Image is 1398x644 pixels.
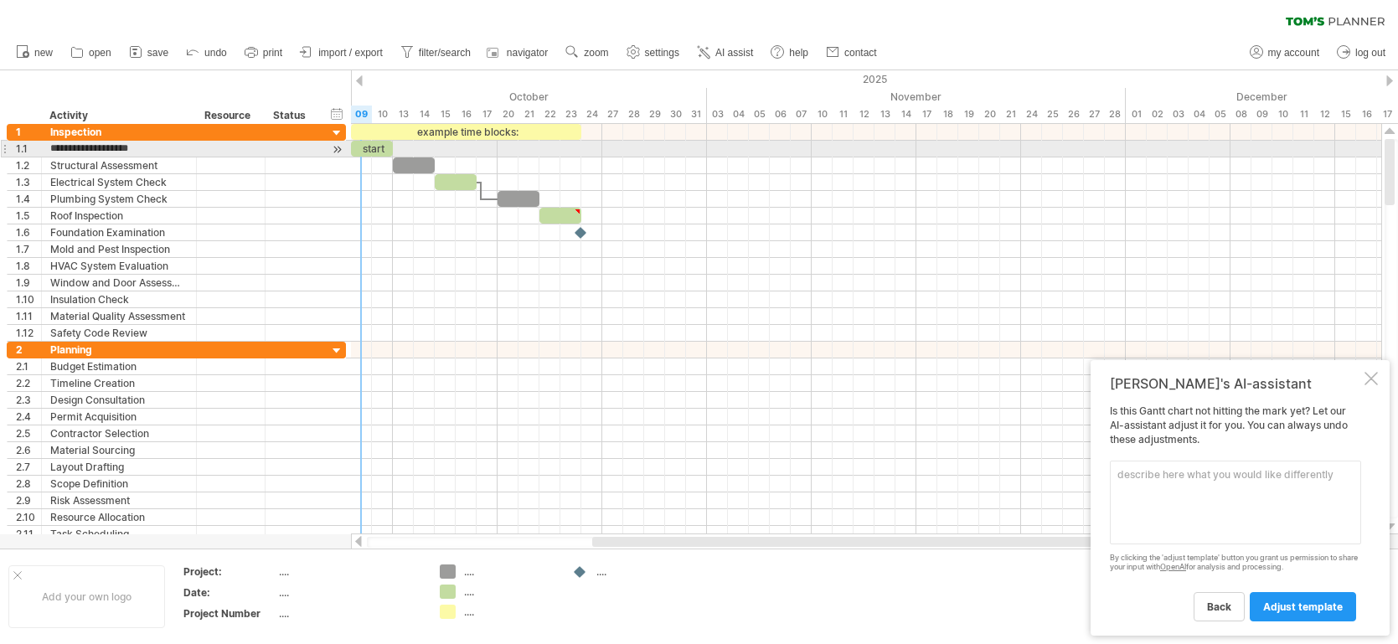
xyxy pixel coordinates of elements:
div: Activity [49,107,187,124]
div: 2.3 [16,392,41,408]
span: log out [1355,47,1385,59]
div: 1.9 [16,275,41,291]
div: Wednesday, 5 November 2025 [749,106,770,123]
div: 1.2 [16,157,41,173]
div: start [351,141,393,157]
a: AI assist [693,42,758,64]
div: [PERSON_NAME]'s AI-assistant [1110,375,1361,392]
a: settings [622,42,684,64]
div: Friday, 12 December 2025 [1314,106,1335,123]
div: Contractor Selection [50,425,188,441]
div: 2.10 [16,509,41,525]
div: Friday, 7 November 2025 [791,106,812,123]
div: Thursday, 11 December 2025 [1293,106,1314,123]
div: Friday, 21 November 2025 [1000,106,1021,123]
span: help [789,47,808,59]
div: Inspection [50,124,188,140]
div: 1.7 [16,241,41,257]
span: open [89,47,111,59]
div: Tuesday, 18 November 2025 [937,106,958,123]
div: Friday, 31 October 2025 [686,106,707,123]
div: 1.5 [16,208,41,224]
a: log out [1333,42,1390,64]
div: Thursday, 27 November 2025 [1084,106,1105,123]
div: Thursday, 6 November 2025 [770,106,791,123]
div: Thursday, 20 November 2025 [979,106,1000,123]
div: Monday, 20 October 2025 [498,106,518,123]
div: .... [279,585,420,600]
a: undo [182,42,232,64]
div: Monday, 24 November 2025 [1021,106,1042,123]
div: Thursday, 9 October 2025 [351,106,372,123]
div: Friday, 5 December 2025 [1210,106,1230,123]
div: Thursday, 23 October 2025 [560,106,581,123]
span: navigator [507,47,548,59]
div: Safety Code Review [50,325,188,341]
div: Permit Acquisition [50,409,188,425]
div: Planning [50,342,188,358]
div: Tuesday, 4 November 2025 [728,106,749,123]
div: 2.11 [16,526,41,542]
div: Status [273,107,310,124]
div: Monday, 1 December 2025 [1126,106,1147,123]
div: Monday, 8 December 2025 [1230,106,1251,123]
a: adjust template [1250,592,1356,621]
div: Insulation Check [50,291,188,307]
div: .... [464,564,555,579]
div: Project Number [183,606,276,621]
a: contact [822,42,882,64]
div: Scope Definition [50,476,188,492]
div: Resource Allocation [50,509,188,525]
div: Project: [183,564,276,579]
div: Design Consultation [50,392,188,408]
a: navigator [484,42,553,64]
div: Electrical System Check [50,174,188,190]
div: Mold and Pest Inspection [50,241,188,257]
div: Date: [183,585,276,600]
div: Wednesday, 10 December 2025 [1272,106,1293,123]
a: help [766,42,813,64]
div: Wednesday, 26 November 2025 [1063,106,1084,123]
div: 1.6 [16,224,41,240]
span: filter/search [419,47,471,59]
div: HVAC System Evaluation [50,258,188,274]
span: adjust template [1263,600,1343,613]
div: Wednesday, 12 November 2025 [854,106,874,123]
div: Layout Drafting [50,459,188,475]
span: print [263,47,282,59]
div: Risk Assessment [50,492,188,508]
div: Roof Inspection [50,208,188,224]
div: .... [464,605,555,619]
div: Thursday, 13 November 2025 [874,106,895,123]
div: 1.10 [16,291,41,307]
div: 2.5 [16,425,41,441]
div: 2.2 [16,375,41,391]
div: 2 [16,342,41,358]
div: Friday, 14 November 2025 [895,106,916,123]
a: save [125,42,173,64]
div: .... [464,585,555,599]
a: my account [1246,42,1324,64]
div: Is this Gantt chart not hitting the mark yet? Let our AI-assistant adjust it for you. You can alw... [1110,404,1361,621]
div: Tuesday, 28 October 2025 [623,106,644,123]
div: Tuesday, 11 November 2025 [833,106,854,123]
div: Tuesday, 9 December 2025 [1251,106,1272,123]
div: 2.1 [16,358,41,374]
div: 1.11 [16,308,41,324]
a: zoom [561,42,613,64]
div: 1.3 [16,174,41,190]
span: new [34,47,53,59]
div: Tuesday, 2 December 2025 [1147,106,1168,123]
div: Thursday, 16 October 2025 [456,106,477,123]
span: undo [204,47,227,59]
div: October 2025 [225,88,707,106]
div: .... [596,564,688,579]
span: contact [844,47,877,59]
div: .... [279,564,420,579]
div: Resource [204,107,255,124]
div: 2.8 [16,476,41,492]
div: Thursday, 30 October 2025 [665,106,686,123]
div: example time blocks: [351,124,581,140]
a: new [12,42,58,64]
a: print [240,42,287,64]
